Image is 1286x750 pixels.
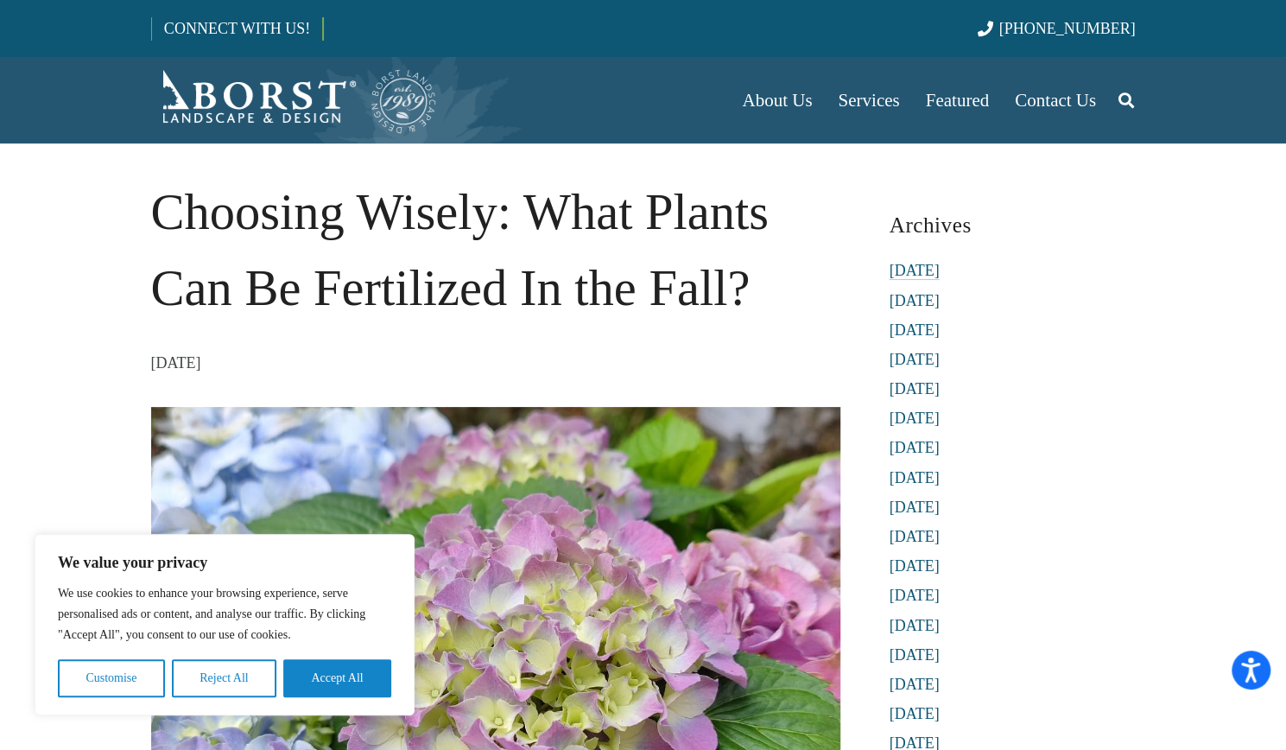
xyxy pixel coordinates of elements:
a: [DATE] [890,705,940,722]
button: Customise [58,659,165,697]
a: [DATE] [890,646,940,664]
a: [DATE] [890,469,940,486]
a: [DATE] [890,557,940,575]
a: [DATE] [890,351,940,368]
button: Accept All [283,659,391,697]
a: Services [825,57,912,143]
span: Contact Us [1015,90,1096,111]
a: [DATE] [890,380,940,397]
a: [DATE] [890,439,940,456]
a: CONNECT WITH US! [152,8,322,49]
span: About Us [742,90,812,111]
a: [DATE] [890,587,940,604]
a: Contact Us [1002,57,1109,143]
a: Featured [913,57,1002,143]
a: [DATE] [890,321,940,339]
a: [DATE] [890,499,940,516]
h3: Archives [890,206,1136,245]
time: 30 November 2023 at 08:39:10 America/New_York [151,350,201,376]
p: We use cookies to enhance your browsing experience, serve personalised ads or content, and analys... [58,583,391,645]
a: [DATE] [890,292,940,309]
a: [PHONE_NUMBER] [977,20,1135,37]
span: Featured [926,90,989,111]
a: [DATE] [890,528,940,545]
a: [DATE] [890,676,940,693]
span: Services [838,90,899,111]
div: We value your privacy [35,534,415,715]
button: Reject All [172,659,276,697]
a: [DATE] [890,617,940,634]
a: Search [1109,79,1143,122]
a: Borst-Logo [151,66,438,135]
span: [PHONE_NUMBER] [999,20,1136,37]
h1: Choosing Wisely: What Plants Can Be Fertilized In the Fall? [151,175,840,327]
p: We value your privacy [58,552,391,573]
a: About Us [729,57,825,143]
a: [DATE] [890,262,940,279]
a: [DATE] [890,410,940,427]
